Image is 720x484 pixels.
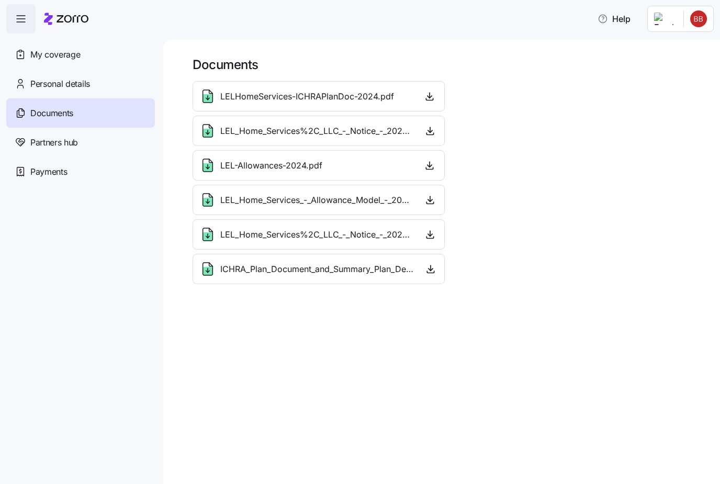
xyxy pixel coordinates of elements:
a: Partners hub [6,128,155,157]
span: LEL_Home_Services%2C_LLC_-_Notice_-_2025.pdf [220,125,413,138]
a: Documents [6,98,155,128]
a: Personal details [6,69,155,98]
h1: Documents [193,57,705,73]
span: LEL-Allowances-2024.pdf [220,159,322,172]
img: Employer logo [654,13,675,25]
span: LEL_Home_Services%2C_LLC_-_Notice_-_2026.pdf [220,228,413,241]
span: Help [598,13,631,25]
a: Payments [6,157,155,186]
img: f5ebfcef32fa0adbb4940a66d692dbe2 [690,10,707,27]
span: My coverage [30,48,80,61]
span: Payments [30,165,67,178]
button: Help [589,8,639,29]
span: Partners hub [30,136,78,149]
span: LELHomeServices-ICHRAPlanDoc-2024.pdf [220,90,394,103]
span: ICHRA_Plan_Document_and_Summary_Plan_Description_-_2026.pdf [220,263,415,276]
span: LEL_Home_Services_-_Allowance_Model_-_2025.pdf [220,194,414,207]
a: My coverage [6,40,155,69]
span: Personal details [30,77,90,91]
span: Documents [30,107,73,120]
